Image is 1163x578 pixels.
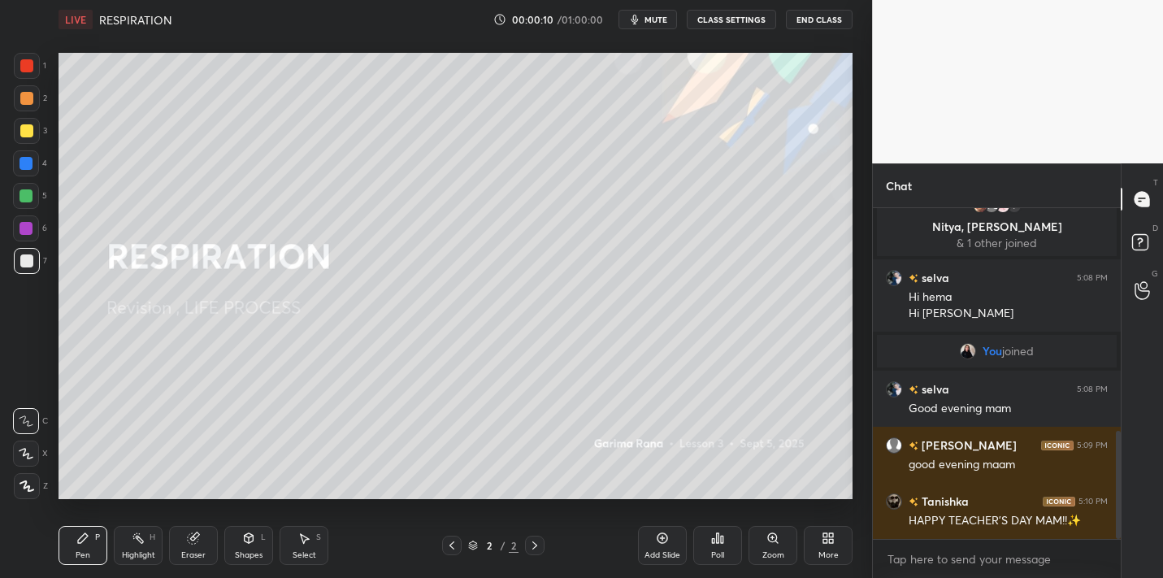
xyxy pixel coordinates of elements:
[918,380,949,398] h6: selva
[316,533,321,541] div: S
[909,513,1108,529] div: HAPPY TEACHER'S DAY MAM!!✨
[983,345,1002,358] span: You
[122,551,155,559] div: Highlight
[1041,441,1074,450] img: iconic-dark.1390631f.png
[762,551,784,559] div: Zoom
[886,270,902,286] img: 66a860d3dd8e4db99cdd8d4768176d32.jpg
[13,408,48,434] div: C
[95,533,100,541] div: P
[150,533,155,541] div: H
[14,118,47,144] div: 3
[13,215,47,241] div: 6
[918,437,1017,454] h6: [PERSON_NAME]
[918,493,969,510] h6: Tanishka
[887,220,1107,233] p: Nitya, [PERSON_NAME]
[293,551,316,559] div: Select
[886,437,902,454] img: default.png
[501,541,506,550] div: /
[13,150,47,176] div: 4
[909,457,1108,473] div: good evening maam
[13,441,48,467] div: X
[76,551,90,559] div: Pen
[14,85,47,111] div: 2
[644,551,680,559] div: Add Slide
[873,164,925,207] p: Chat
[14,248,47,274] div: 7
[909,289,1108,306] div: Hi hema
[14,53,46,79] div: 1
[873,208,1121,539] div: grid
[909,498,918,506] img: no-rating-badge.077c3623.svg
[481,541,497,550] div: 2
[909,441,918,450] img: no-rating-badge.077c3623.svg
[1002,345,1034,358] span: joined
[1152,267,1158,280] p: G
[181,551,206,559] div: Eraser
[13,183,47,209] div: 5
[918,269,949,286] h6: selva
[99,12,172,28] h4: RESPIRATION
[887,237,1107,250] p: & 1 other joined
[261,533,266,541] div: L
[909,306,1108,322] div: Hi [PERSON_NAME]
[818,551,839,559] div: More
[786,10,853,29] button: End Class
[1077,273,1108,283] div: 5:08 PM
[960,343,976,359] img: 263bd4893d0d45f69ecaf717666c2383.jpg
[711,551,724,559] div: Poll
[59,10,93,29] div: LIVE
[1077,385,1108,394] div: 5:08 PM
[687,10,776,29] button: CLASS SETTINGS
[1153,176,1158,189] p: T
[1152,222,1158,234] p: D
[909,274,918,283] img: no-rating-badge.077c3623.svg
[909,401,1108,417] div: Good evening mam
[909,385,918,394] img: no-rating-badge.077c3623.svg
[886,493,902,510] img: 15be1807fa31477f803592fec7bda733.jpg
[618,10,677,29] button: mute
[1078,497,1108,506] div: 5:10 PM
[509,538,519,553] div: 2
[235,551,263,559] div: Shapes
[1077,441,1108,450] div: 5:09 PM
[1043,497,1075,506] img: iconic-dark.1390631f.png
[644,14,667,25] span: mute
[886,381,902,398] img: 66a860d3dd8e4db99cdd8d4768176d32.jpg
[14,473,48,499] div: Z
